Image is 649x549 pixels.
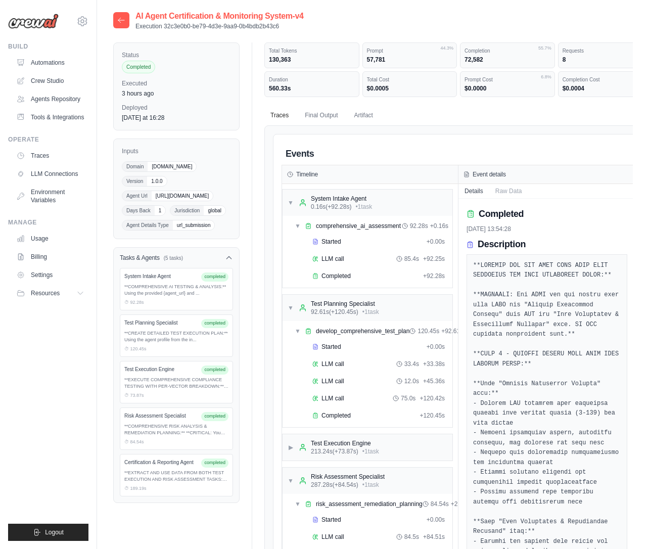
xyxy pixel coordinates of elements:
[8,14,59,29] img: Logo
[124,459,197,466] div: Certification & Reporting Agent
[541,74,551,81] span: 6.8%
[423,255,445,263] span: + 92.25s
[124,284,228,297] div: **COMPREHENSIVE AI TESTING & ANALYSIS:** Using the provided {agent_url} and ...
[479,207,524,221] h2: Completed
[201,272,228,282] span: completed
[473,170,506,178] h3: Event details
[321,533,344,541] span: LLM call
[367,56,453,64] dd: 57,781
[316,222,401,230] span: comprehensive_ai_assessment
[12,285,88,301] button: Resources
[122,104,231,112] label: Deployed
[362,308,379,316] span: • 1 task
[122,220,173,230] span: Agent Details Type
[441,45,454,52] span: 44.3%
[430,222,448,230] span: + 0.16s
[420,411,445,420] span: + 120.45s
[465,84,550,93] dd: $0.0000
[458,184,489,198] button: Details
[264,105,295,126] button: Traces
[423,377,445,385] span: + 45.36s
[122,114,165,121] time: October 10, 2025 at 16:28 WEST
[311,481,358,489] span: 287.28s (+84.54s)
[269,56,355,64] dd: 130,363
[12,249,88,265] a: Billing
[311,447,358,455] span: 213.24s (+73.87s)
[465,56,550,64] dd: 72,582
[321,411,351,420] span: Completed
[288,199,294,207] span: ▼
[288,304,294,312] span: ▼
[124,346,228,353] div: ⏱ 120.45s
[404,533,419,541] span: 84.5s
[8,135,88,144] div: Operate
[286,147,314,161] h2: Events
[201,459,228,468] span: completed
[441,327,463,335] span: + 92.61s
[321,238,341,246] span: Started
[598,500,649,549] iframe: Chat Widget
[563,84,648,93] dd: $0.0004
[311,203,351,211] span: 0.16s (+92.28s)
[423,533,445,541] span: + 84.51s
[362,447,379,455] span: • 1 task
[321,516,341,524] span: Started
[204,206,225,215] span: global
[135,10,304,22] h2: AI Agent Certification & Monitoring System-v4
[124,272,197,280] div: System Intake Agent
[401,394,415,402] span: 75.0s
[295,222,301,230] span: ▼
[321,377,344,385] span: LLM call
[431,500,449,508] span: 84.54s
[321,343,341,351] span: Started
[122,90,154,97] time: October 15, 2025 at 13:45 WEST
[124,485,228,492] div: ⏱ 189.19s
[12,148,88,164] a: Traces
[201,365,228,375] span: completed
[321,360,344,368] span: LLM call
[135,22,304,30] p: Execution 32c3e0b0-be79-4d3e-9aa9-0b4bdb2b43c6
[451,500,476,508] span: + 287.28s
[478,239,526,250] h3: Description
[367,84,453,93] dd: $0.0005
[269,47,355,55] dt: Total Tokens
[321,394,344,402] span: LLM call
[201,412,228,421] span: completed
[465,47,550,55] dt: Completion
[124,470,228,483] div: **EXTRACT AND USE DATA FROM BOTH TEST EXECUTION AND RISK ASSESSMENT TASKS:** ...
[465,76,550,83] dt: Prompt Cost
[427,238,445,246] span: + 0.00s
[410,222,428,230] span: 92.28s
[122,176,147,186] span: Version
[427,516,445,524] span: + 0.00s
[362,481,379,489] span: • 1 task
[269,76,355,83] dt: Duration
[269,84,355,93] dd: 560.33s
[122,191,152,201] span: Agent Url
[538,45,551,52] span: 55.7%
[152,191,213,201] span: [URL][DOMAIN_NAME]
[120,254,160,262] h3: Tasks & Agents
[124,299,228,306] div: ⏱ 92.28s
[170,206,204,215] span: Jurisdiction
[288,477,294,485] span: ▼
[201,319,228,328] span: completed
[355,203,372,211] span: • 1 task
[122,61,155,73] span: Completed
[12,73,88,89] a: Crew Studio
[563,56,648,64] dd: 8
[122,147,231,155] label: Inputs
[122,206,155,215] span: Days Back
[295,500,301,508] span: ▼
[8,524,88,541] button: Logout
[563,47,648,55] dt: Requests
[311,195,372,203] div: System Intake Agent
[321,272,351,280] span: Completed
[427,343,445,351] span: + 0.00s
[295,327,301,335] span: ▼
[122,51,231,59] label: Status
[404,377,419,385] span: 12.0s
[467,225,627,233] div: [DATE] 13:54:28
[316,500,423,508] span: risk_assessment_remediation_planning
